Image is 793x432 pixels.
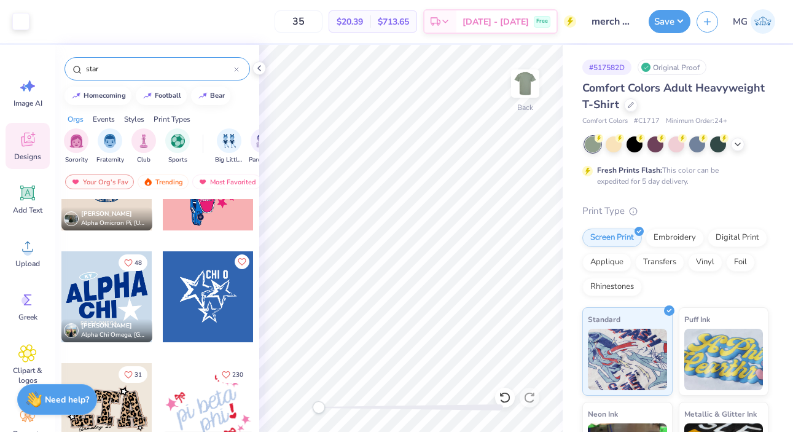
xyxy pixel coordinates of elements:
[597,165,662,175] strong: Fresh Prints Flash:
[14,98,42,108] span: Image AI
[93,114,115,125] div: Events
[96,155,124,165] span: Fraternity
[249,128,277,165] div: filter for Parent's Weekend
[64,128,88,165] button: filter button
[65,175,134,189] div: Your Org's Fav
[65,155,88,165] span: Sorority
[588,329,667,390] img: Standard
[171,134,185,148] img: Sports Image
[275,10,322,33] input: – –
[582,9,643,34] input: Untitled Design
[124,114,144,125] div: Styles
[81,219,147,228] span: Alpha Omicron Pi, [US_STATE] A&M University
[155,92,181,99] div: football
[733,15,748,29] span: MG
[666,116,727,127] span: Minimum Order: 24 +
[96,128,124,165] button: filter button
[684,313,710,326] span: Puff Ink
[137,134,150,148] img: Club Image
[215,128,243,165] div: filter for Big Little Reveal
[119,366,147,383] button: Like
[597,165,748,187] div: This color can be expedited for 5 day delivery.
[216,366,249,383] button: Like
[131,128,156,165] div: filter for Club
[137,155,150,165] span: Club
[198,178,208,186] img: most_fav.gif
[143,92,152,100] img: trend_line.gif
[210,92,225,99] div: bear
[635,253,684,272] div: Transfers
[582,229,642,247] div: Screen Print
[131,128,156,165] button: filter button
[536,17,548,26] span: Free
[81,331,147,340] span: Alpha Chi Omega, [GEOGRAPHIC_DATA][US_STATE]
[582,204,768,218] div: Print Type
[378,15,409,28] span: $713.65
[81,321,132,330] span: [PERSON_NAME]
[256,134,270,148] img: Parent's Weekend Image
[64,87,131,105] button: homecoming
[582,116,628,127] span: Comfort Colors
[235,254,249,269] button: Like
[588,407,618,420] span: Neon Ink
[215,155,243,165] span: Big Little Reveal
[517,102,533,113] div: Back
[313,401,325,414] div: Accessibility label
[69,134,84,148] img: Sorority Image
[14,152,41,162] span: Designs
[638,60,706,75] div: Original Proof
[513,71,537,96] img: Back
[649,10,690,33] button: Save
[15,259,40,269] span: Upload
[68,114,84,125] div: Orgs
[708,229,767,247] div: Digital Print
[135,260,142,266] span: 48
[684,329,764,390] img: Puff Ink
[727,9,781,34] a: MG
[215,128,243,165] button: filter button
[751,9,775,34] img: Malia Guerra
[232,372,243,378] span: 230
[136,87,187,105] button: football
[726,253,755,272] div: Foil
[85,63,234,75] input: Try "Alpha"
[198,92,208,100] img: trend_line.gif
[96,128,124,165] div: filter for Fraternity
[588,313,620,326] span: Standard
[7,366,48,385] span: Clipart & logos
[249,155,277,165] span: Parent's Weekend
[684,407,757,420] span: Metallic & Glitter Ink
[143,178,153,186] img: trending.gif
[582,278,642,296] div: Rhinestones
[337,15,363,28] span: $20.39
[45,394,89,406] strong: Need help?
[192,175,262,189] div: Most Favorited
[138,175,189,189] div: Trending
[119,254,147,271] button: Like
[84,92,126,99] div: homecoming
[64,128,88,165] div: filter for Sorority
[135,372,142,378] span: 31
[582,60,631,75] div: # 517582D
[634,116,660,127] span: # C1717
[18,312,37,322] span: Greek
[103,134,117,148] img: Fraternity Image
[646,229,704,247] div: Embroidery
[165,128,190,165] div: filter for Sports
[168,155,187,165] span: Sports
[191,87,230,105] button: bear
[582,81,765,112] span: Comfort Colors Adult Heavyweight T-Shirt
[13,205,42,215] span: Add Text
[71,178,80,186] img: most_fav.gif
[688,253,722,272] div: Vinyl
[154,114,190,125] div: Print Types
[165,128,190,165] button: filter button
[582,253,631,272] div: Applique
[71,92,81,100] img: trend_line.gif
[81,210,132,218] span: [PERSON_NAME]
[249,128,277,165] button: filter button
[463,15,529,28] span: [DATE] - [DATE]
[222,134,236,148] img: Big Little Reveal Image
